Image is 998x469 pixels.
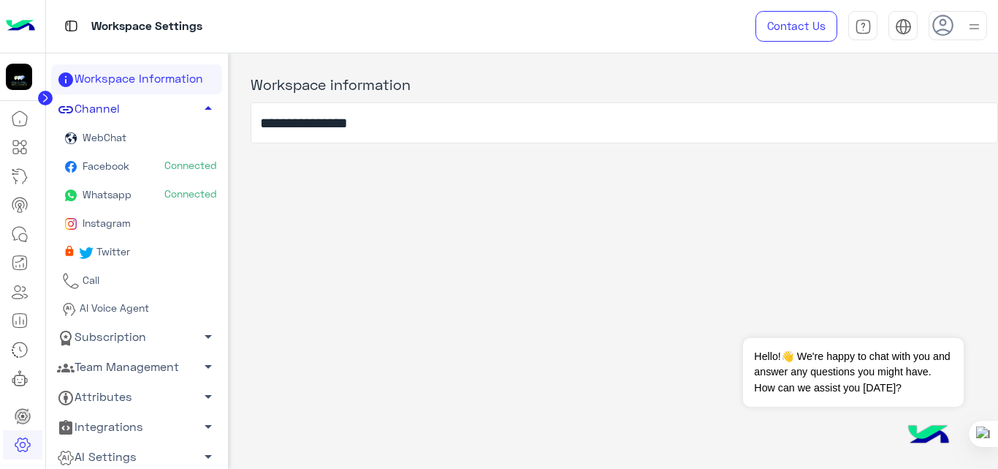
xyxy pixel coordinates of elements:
[80,274,99,286] span: Call
[199,358,217,375] span: arrow_drop_down
[755,11,837,42] a: Contact Us
[6,11,35,42] img: Logo
[80,160,129,172] span: Facebook
[80,188,132,200] span: Whatsapp
[80,217,131,229] span: Instagram
[51,64,222,94] a: Workspace Information
[251,73,411,95] label: Workspace information
[91,17,202,37] p: Workspace Settings
[848,11,877,42] a: tab
[51,94,222,124] a: Channel
[199,100,217,117] span: arrow_drop_up
[51,181,222,210] a: WhatsappConnected
[51,239,222,267] a: Twitter
[199,418,217,435] span: arrow_drop_down
[164,158,217,173] span: Connected
[51,382,222,412] a: Attributes
[51,153,222,181] a: FacebookConnected
[855,18,872,35] img: tab
[51,296,222,323] a: AI Voice Agent
[199,448,217,465] span: arrow_drop_down
[6,64,32,90] img: 177882628735456
[895,18,912,35] img: tab
[51,210,222,239] a: Instagram
[62,17,80,35] img: tab
[199,328,217,345] span: arrow_drop_down
[164,187,217,201] span: Connected
[903,410,954,462] img: hulul-logo.png
[51,124,222,153] a: WebChat
[94,245,131,258] span: Twitter
[51,413,222,443] a: Integrations
[965,18,983,36] img: profile
[51,352,222,382] a: Team Management
[743,338,963,407] span: Hello!👋 We're happy to chat with you and answer any questions you might have. How can we assist y...
[77,301,149,314] span: AI Voice Agent
[51,267,222,296] a: Call
[80,131,126,143] span: WebChat
[199,388,217,405] span: arrow_drop_down
[51,322,222,352] a: Subscription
